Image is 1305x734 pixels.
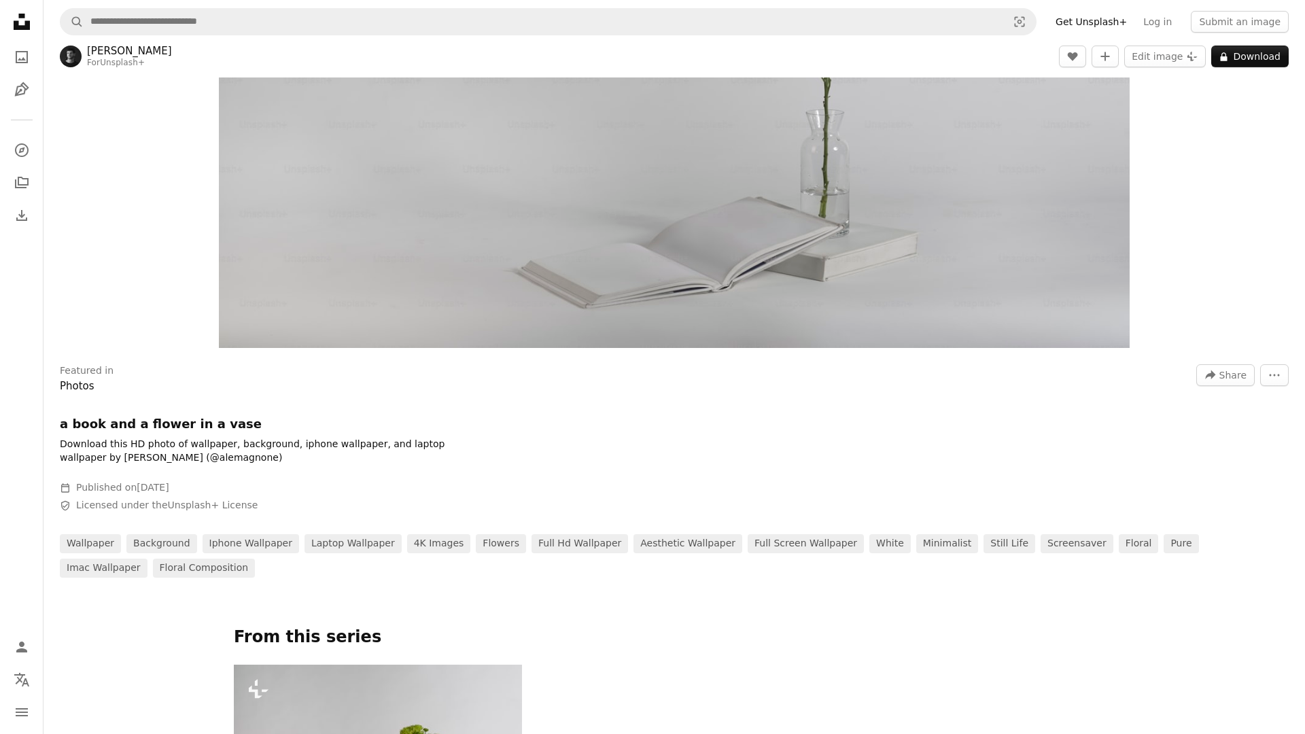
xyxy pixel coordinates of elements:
button: Download [1211,46,1289,67]
a: full hd wallpaper [532,534,628,553]
a: Photos [8,43,35,71]
a: Home — Unsplash [8,8,35,38]
a: 4K Images [407,534,471,553]
a: background [126,534,197,553]
h3: Featured in [60,364,114,378]
a: screensaver [1041,534,1113,553]
button: Menu [8,699,35,726]
a: floral composition [153,559,256,578]
form: Find visuals sitewide [60,8,1037,35]
a: laptop wallpaper [304,534,402,553]
a: imac wallpaper [60,559,147,578]
a: aesthetic wallpaper [633,534,742,553]
button: More Actions [1260,364,1289,386]
a: Log in / Sign up [8,633,35,661]
a: floral [1119,534,1159,553]
a: white [869,534,911,553]
a: Download History [8,202,35,229]
button: Like [1059,46,1086,67]
button: Submit an image [1191,11,1289,33]
a: Unsplash+ License [168,500,258,510]
a: wallpaper [60,534,121,553]
a: Collections [8,169,35,196]
span: Licensed under the [76,499,258,512]
a: full screen wallpaper [748,534,864,553]
button: Language [8,666,35,693]
p: Download this HD photo of wallpaper, background, iphone wallpaper, and laptop wallpaper by [PERSO... [60,438,468,465]
a: minimalist [916,534,979,553]
a: Photos [60,380,94,392]
a: [PERSON_NAME] [87,44,172,58]
a: pure [1164,534,1198,553]
a: flowers [476,534,526,553]
span: Share [1219,365,1247,385]
a: Log in [1135,11,1180,33]
a: Get Unsplash+ [1047,11,1135,33]
a: Unsplash+ [100,58,145,67]
h1: a book and a flower in a vase [60,416,468,432]
span: Published on [76,482,169,493]
time: March 1, 2023 at 2:58:50 PM GMT [137,482,169,493]
a: Illustrations [8,76,35,103]
a: iphone wallpaper [203,534,299,553]
button: Edit image [1124,46,1206,67]
img: Go to Alexis Magnone's profile [60,46,82,67]
div: For [87,58,172,69]
a: Explore [8,137,35,164]
button: Search Unsplash [60,9,84,35]
button: Add to Collection [1092,46,1119,67]
p: From this series [234,627,1115,648]
a: still life [984,534,1035,553]
button: Visual search [1003,9,1036,35]
button: Share this image [1196,364,1255,386]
